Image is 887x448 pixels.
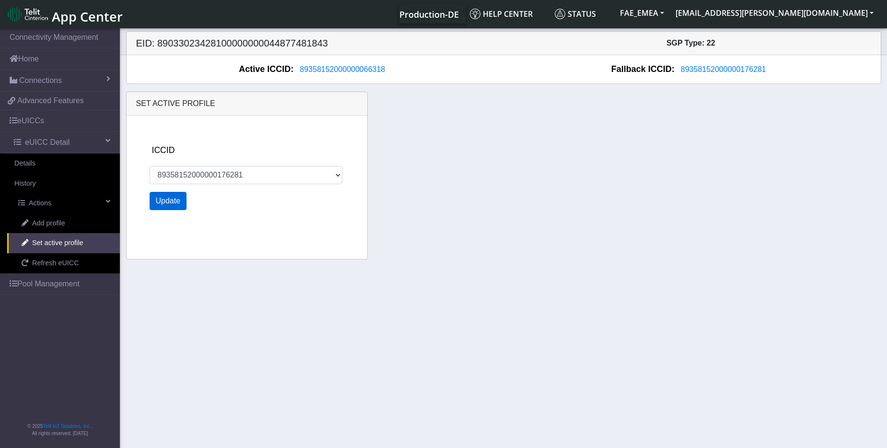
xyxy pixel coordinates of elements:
img: logo-telit-cinterion-gw-new.png [8,7,48,22]
label: ICCID [152,144,175,156]
a: eUICC Detail [4,132,120,153]
span: Set active profile [136,99,215,107]
span: Set active profile [32,238,83,248]
h5: EID: 89033023428100000000044877481843 [129,37,504,49]
img: knowledge.svg [470,9,480,19]
button: Update [150,192,187,210]
a: Set active profile [7,233,120,253]
button: 89358152000000066318 [293,63,391,76]
span: 89358152000000066318 [300,65,385,73]
a: Your current platform instance [399,4,458,24]
a: Telit IoT Solutions, Inc. [43,424,91,429]
button: 89358152000000176281 [675,63,772,76]
a: App Center [8,4,121,24]
span: 89358152000000176281 [681,65,766,73]
a: Help center [466,4,551,24]
span: Status [555,9,596,19]
span: SGP Type: 22 [666,39,715,47]
span: Fallback ICCID: [611,63,675,76]
span: Production-DE [399,9,459,20]
button: FAE_EMEA [614,4,670,22]
a: Status [551,4,614,24]
span: Actions [29,198,51,209]
span: Connections [19,75,62,86]
span: Advanced Features [17,95,84,106]
span: Active ICCID: [239,63,293,76]
a: Refresh eUICC [7,253,120,273]
a: Actions [4,193,120,213]
span: eUICC Detail [25,137,70,148]
span: Help center [470,9,533,19]
button: [EMAIL_ADDRESS][PERSON_NAME][DOMAIN_NAME] [670,4,879,22]
span: Add profile [32,218,65,229]
span: Refresh eUICC [32,258,79,269]
a: Add profile [7,213,120,234]
span: App Center [52,8,123,25]
img: status.svg [555,9,565,19]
